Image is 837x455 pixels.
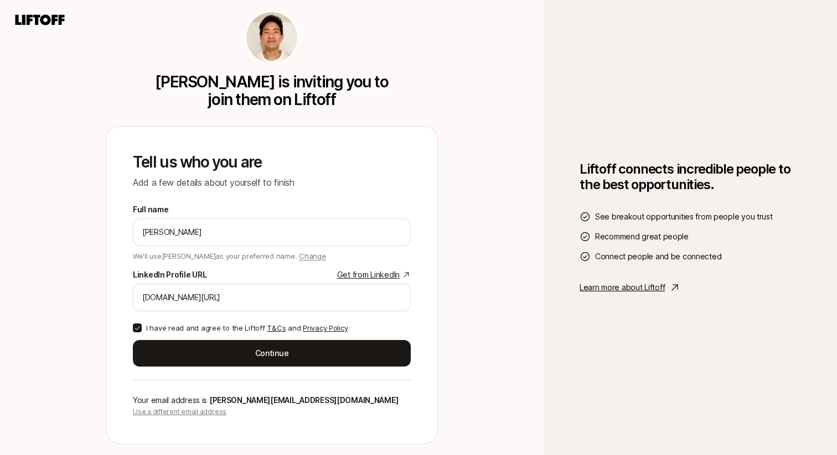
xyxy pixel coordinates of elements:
[133,407,411,417] p: Use a different email address
[142,226,401,239] input: e.g. Melanie Perkins
[595,210,773,223] span: See breakout opportunities from people you trust
[146,322,348,333] p: I have read and agree to the Liftoff and
[133,394,411,407] p: Your email address is
[133,175,411,190] p: Add a few details about yourself to finish
[152,73,392,108] p: [PERSON_NAME] is inviting you to join them on Liftoff
[595,250,721,263] span: Connect people and be connected
[580,161,801,192] h1: Liftoff connects incredible people to the best opportunities.
[337,268,411,281] a: Get from LinkedIn
[580,281,665,294] p: Learn more about Liftoff
[299,252,325,260] span: Change
[267,323,286,332] a: T&Cs
[209,395,399,405] span: [PERSON_NAME][EMAIL_ADDRESS][DOMAIN_NAME]
[133,153,411,171] p: Tell us who you are
[133,268,206,281] div: LinkedIn Profile URL
[133,340,411,367] button: Continue
[133,248,326,262] p: We'll use [PERSON_NAME] as your preferred name.
[133,203,168,216] label: Full name
[142,291,401,304] input: e.g. https://www.linkedin.com/in/melanie-perkins
[580,281,801,294] a: Learn more about Liftoff
[595,230,689,243] span: Recommend great people
[303,323,348,332] a: Privacy Policy
[133,323,142,332] button: I have read and agree to the Liftoff T&Cs and Privacy Policy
